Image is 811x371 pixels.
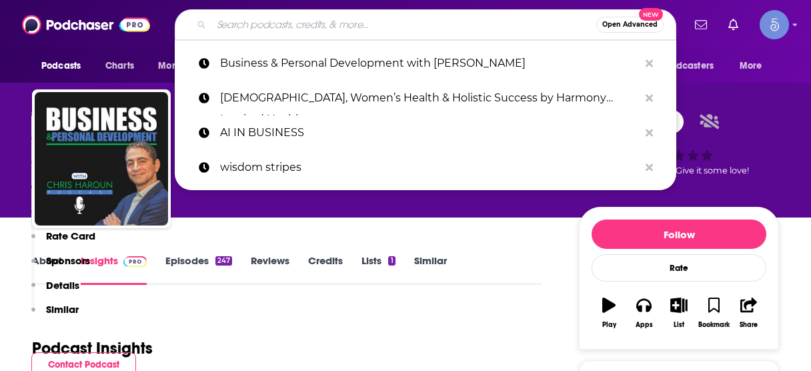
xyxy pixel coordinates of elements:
[46,254,90,267] p: Sponsors
[636,321,653,329] div: Apps
[760,10,789,39] img: User Profile
[592,254,766,282] div: Rate
[105,57,134,75] span: Charts
[732,289,766,337] button: Share
[175,46,676,81] a: Business & Personal Development with [PERSON_NAME]
[251,254,289,285] a: Reviews
[31,254,90,279] button: Sponsors
[220,46,639,81] p: Business & Personal Development with Chris Haroun
[650,57,714,75] span: For Podcasters
[46,303,79,316] p: Similar
[22,12,150,37] img: Podchaser - Follow, Share and Rate Podcasts
[698,321,730,329] div: Bookmark
[696,289,731,337] button: Bookmark
[723,13,744,36] a: Show notifications dropdown
[35,92,168,226] img: Business & Personal Development with Chris Haroun
[215,256,232,266] div: 247
[158,57,205,75] span: Monitoring
[175,9,676,40] div: Search podcasts, credits, & more...
[592,289,626,337] button: Play
[609,165,749,175] span: Good podcast? Give it some love!
[97,53,142,79] a: Charts
[626,289,661,337] button: Apps
[308,254,343,285] a: Credits
[211,14,596,35] input: Search podcasts, credits, & more...
[760,10,789,39] span: Logged in as Spiral5-G1
[149,53,223,79] button: open menu
[414,254,447,285] a: Similar
[730,53,779,79] button: open menu
[740,321,758,329] div: Share
[592,220,766,249] button: Follow
[175,81,676,115] a: [DEMOGRAPHIC_DATA], Women’s Health & Holistic Success by Harmony Inspired Health
[175,115,676,150] a: AI IN BUSINESS
[662,289,696,337] button: List
[175,150,676,185] a: wisdom stripes
[740,57,762,75] span: More
[46,279,79,292] p: Details
[41,57,81,75] span: Podcasts
[31,303,79,328] button: Similar
[760,10,789,39] button: Show profile menu
[220,115,639,150] p: AI IN BUSINESS
[388,256,395,266] div: 1
[641,53,733,79] button: open menu
[579,101,779,184] div: 51Good podcast? Give it some love!
[32,53,98,79] button: open menu
[596,17,664,33] button: Open AdvancedNew
[602,21,658,28] span: Open Advanced
[220,81,639,115] p: Ayurveda, Women’s Health & Holistic Success by Harmony Inspired Health
[674,321,684,329] div: List
[220,150,639,185] p: wisdom stripes
[31,279,79,304] button: Details
[639,8,663,21] span: New
[690,13,712,36] a: Show notifications dropdown
[602,321,616,329] div: Play
[361,254,395,285] a: Lists1
[165,254,232,285] a: Episodes247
